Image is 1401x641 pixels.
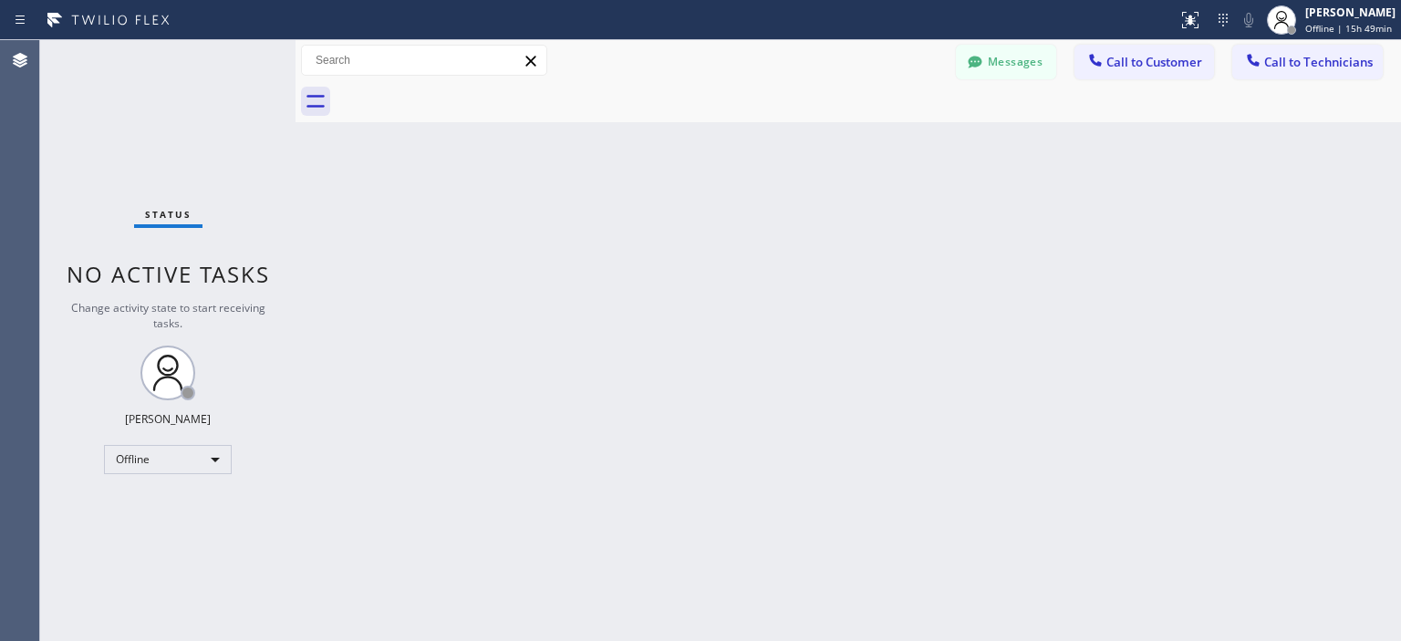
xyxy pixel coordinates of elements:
div: [PERSON_NAME] [1305,5,1396,20]
div: Offline [104,445,232,474]
button: Call to Technicians [1232,45,1383,79]
span: Status [145,208,192,221]
div: [PERSON_NAME] [125,411,211,427]
button: Mute [1236,7,1261,33]
input: Search [302,46,546,75]
span: Call to Customer [1106,54,1202,70]
span: Change activity state to start receiving tasks. [71,300,265,331]
span: Call to Technicians [1264,54,1373,70]
span: No active tasks [67,259,270,289]
span: Offline | 15h 49min [1305,22,1392,35]
button: Call to Customer [1074,45,1214,79]
button: Messages [956,45,1056,79]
